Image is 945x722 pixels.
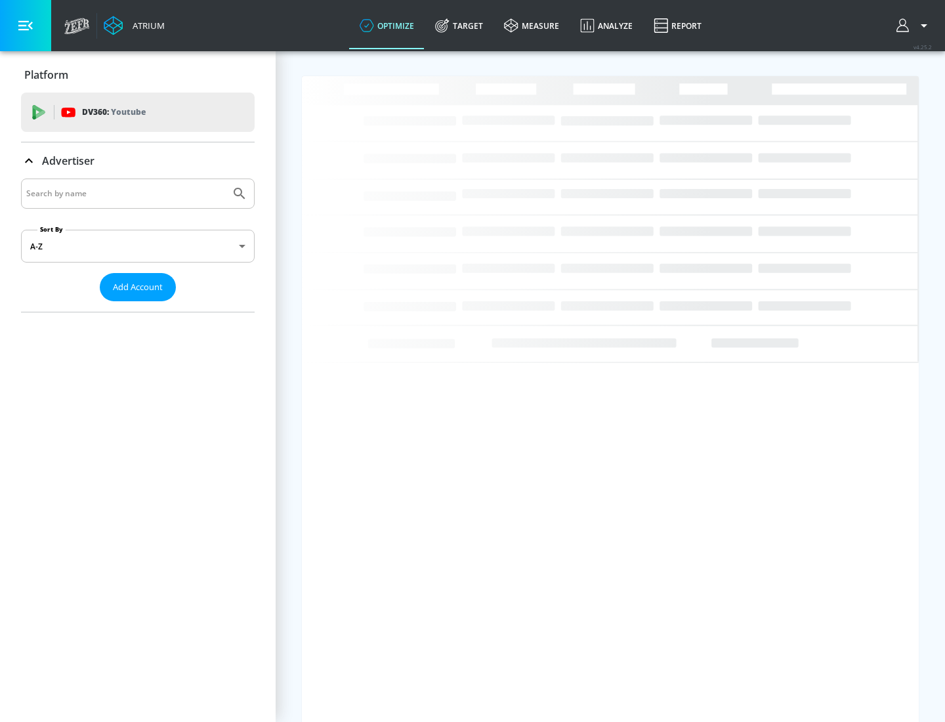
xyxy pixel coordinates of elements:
[113,280,163,295] span: Add Account
[21,301,255,312] nav: list of Advertiser
[643,2,712,49] a: Report
[570,2,643,49] a: Analyze
[349,2,425,49] a: optimize
[21,93,255,132] div: DV360: Youtube
[111,105,146,119] p: Youtube
[26,185,225,202] input: Search by name
[82,105,146,119] p: DV360:
[37,225,66,234] label: Sort By
[21,142,255,179] div: Advertiser
[100,273,176,301] button: Add Account
[104,16,165,35] a: Atrium
[21,179,255,312] div: Advertiser
[21,56,255,93] div: Platform
[425,2,493,49] a: Target
[493,2,570,49] a: measure
[42,154,94,168] p: Advertiser
[127,20,165,32] div: Atrium
[21,230,255,263] div: A-Z
[913,43,932,51] span: v 4.25.2
[24,68,68,82] p: Platform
